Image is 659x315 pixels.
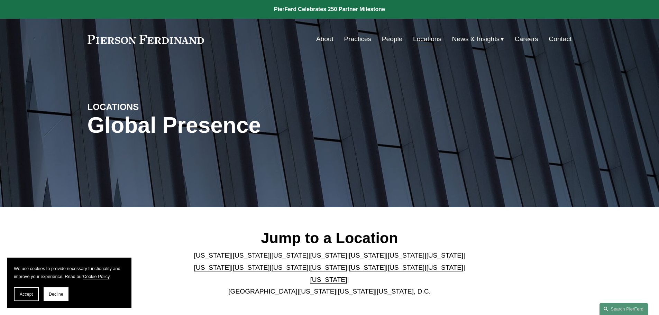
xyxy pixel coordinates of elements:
[272,252,309,259] a: [US_STATE]
[426,252,463,259] a: [US_STATE]
[452,33,504,46] a: folder dropdown
[299,288,336,295] a: [US_STATE]
[310,276,347,283] a: [US_STATE]
[20,292,33,297] span: Accept
[233,264,270,271] a: [US_STATE]
[387,252,424,259] a: [US_STATE]
[14,287,39,301] button: Accept
[228,288,298,295] a: [GEOGRAPHIC_DATA]
[387,264,424,271] a: [US_STATE]
[194,264,231,271] a: [US_STATE]
[349,264,386,271] a: [US_STATE]
[14,265,125,280] p: We use cookies to provide necessary functionality and improve your experience. Read our .
[413,33,441,46] a: Locations
[49,292,63,297] span: Decline
[549,33,571,46] a: Contact
[599,303,648,315] a: Search this site
[338,288,375,295] a: [US_STATE]
[88,113,410,138] h1: Global Presence
[188,250,471,297] p: | | | | | | | | | | | | | | | | | |
[377,288,431,295] a: [US_STATE], D.C.
[272,264,309,271] a: [US_STATE]
[349,252,386,259] a: [US_STATE]
[382,33,403,46] a: People
[83,274,110,279] a: Cookie Policy
[310,252,347,259] a: [US_STATE]
[515,33,538,46] a: Careers
[194,252,231,259] a: [US_STATE]
[452,33,500,45] span: News & Insights
[316,33,333,46] a: About
[44,287,68,301] button: Decline
[426,264,463,271] a: [US_STATE]
[310,264,347,271] a: [US_STATE]
[7,258,131,308] section: Cookie banner
[88,101,209,112] h4: LOCATIONS
[344,33,371,46] a: Practices
[188,229,471,247] h2: Jump to a Location
[233,252,270,259] a: [US_STATE]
